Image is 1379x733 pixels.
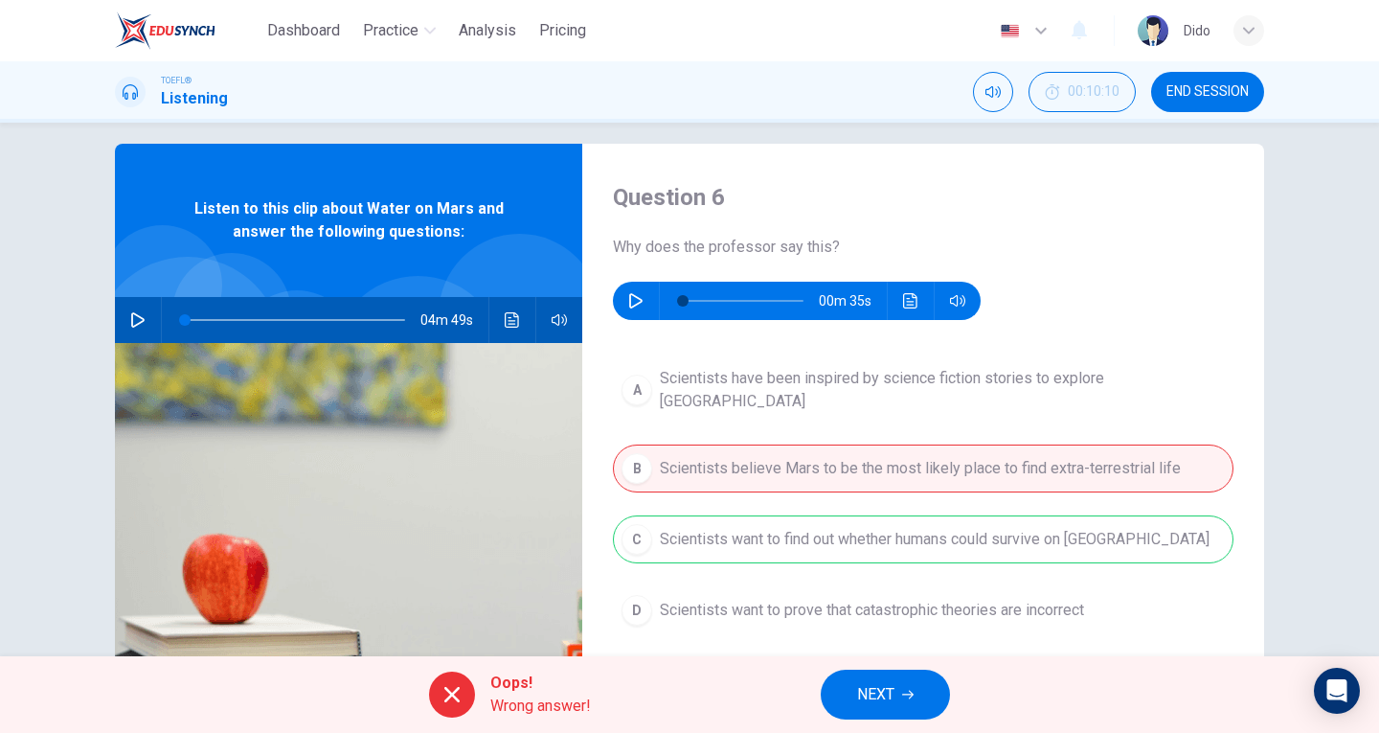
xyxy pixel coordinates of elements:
[177,197,520,243] span: Listen to this clip about Water on Mars and answer the following questions:
[895,282,926,320] button: Click to see the audio transcription
[115,11,215,50] img: EduSynch logo
[1314,668,1360,714] div: Open Intercom Messenger
[531,13,594,48] button: Pricing
[973,72,1013,112] div: Mute
[1184,19,1210,42] div: Dido
[161,74,192,87] span: TOEFL®
[420,297,488,343] span: 04m 49s
[613,236,1233,259] span: Why does the professor say this?
[539,19,586,42] span: Pricing
[497,297,528,343] button: Click to see the audio transcription
[1029,72,1136,112] button: 00:10:10
[1166,84,1249,100] span: END SESSION
[267,19,340,42] span: Dashboard
[355,13,443,48] button: Practice
[459,19,516,42] span: Analysis
[363,19,418,42] span: Practice
[819,282,887,320] span: 00m 35s
[451,13,524,48] button: Analysis
[857,681,894,708] span: NEXT
[1029,72,1136,112] div: Hide
[260,13,348,48] button: Dashboard
[1151,72,1264,112] button: END SESSION
[490,672,591,695] span: Oops!
[161,87,228,110] h1: Listening
[998,24,1022,38] img: en
[1138,15,1168,46] img: Profile picture
[490,695,591,718] span: Wrong answer!
[1068,84,1119,100] span: 00:10:10
[115,11,260,50] a: EduSynch logo
[821,670,950,720] button: NEXT
[613,182,1233,213] h4: Question 6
